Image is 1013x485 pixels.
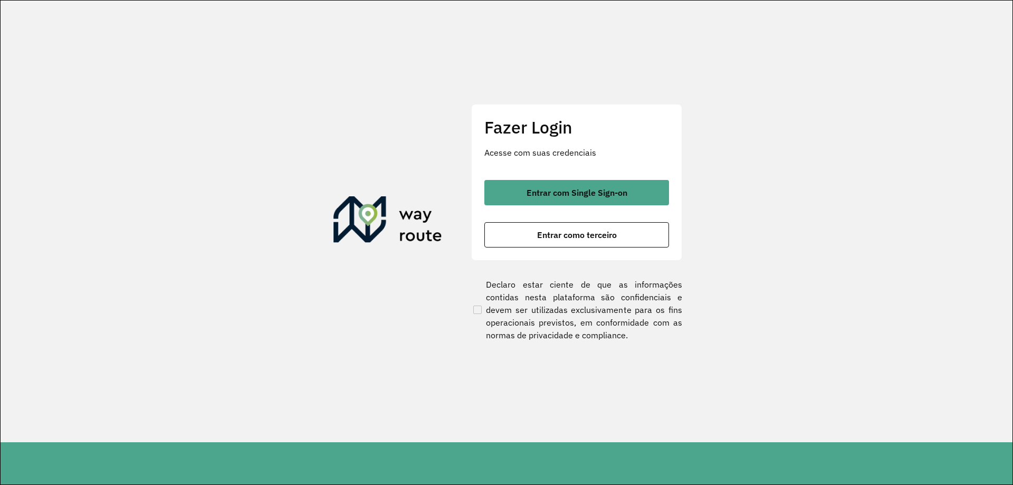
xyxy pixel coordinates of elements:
span: Entrar com Single Sign-on [527,188,627,197]
img: Roteirizador AmbevTech [333,196,442,247]
button: button [484,180,669,205]
h2: Fazer Login [484,117,669,137]
button: button [484,222,669,248]
label: Declaro estar ciente de que as informações contidas nesta plataforma são confidenciais e devem se... [471,278,682,341]
span: Entrar como terceiro [537,231,617,239]
p: Acesse com suas credenciais [484,146,669,159]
